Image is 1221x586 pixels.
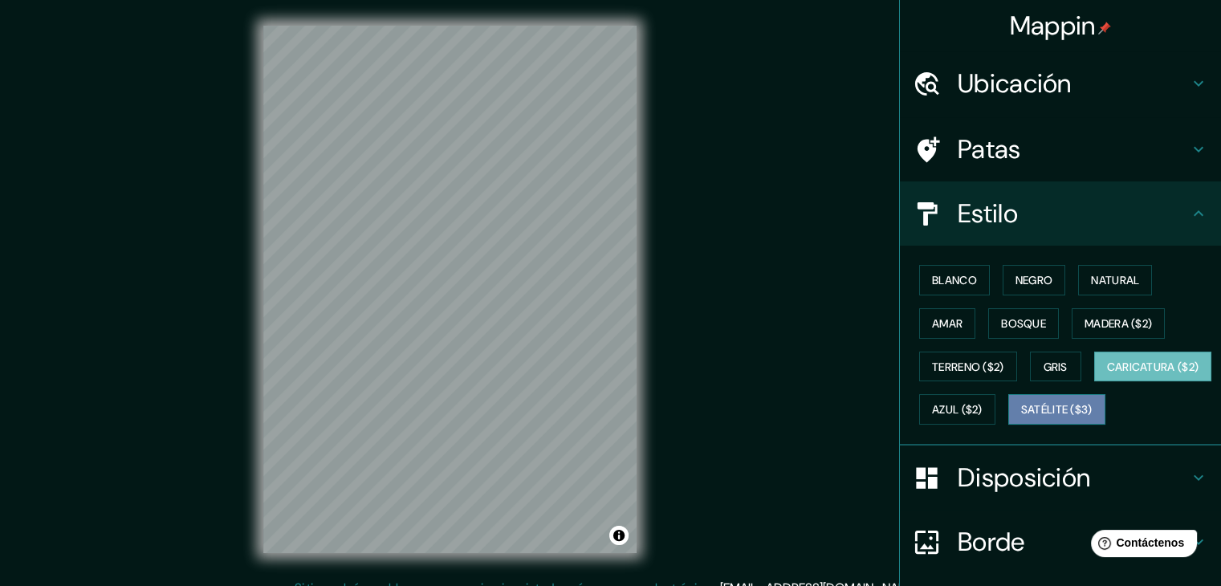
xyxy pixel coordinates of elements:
[1085,316,1152,331] font: Madera ($2)
[958,525,1025,559] font: Borde
[958,197,1018,230] font: Estilo
[1008,394,1105,425] button: Satélite ($3)
[1078,265,1152,295] button: Natural
[958,67,1072,100] font: Ubicación
[958,461,1090,494] font: Disposición
[900,181,1221,246] div: Estilo
[900,51,1221,116] div: Ubicación
[900,510,1221,574] div: Borde
[1015,273,1053,287] font: Negro
[988,308,1059,339] button: Bosque
[932,360,1004,374] font: Terreno ($2)
[919,308,975,339] button: Amar
[263,26,637,553] canvas: Mapa
[932,316,963,331] font: Amar
[1094,352,1212,382] button: Caricatura ($2)
[1010,9,1096,43] font: Mappin
[1107,360,1199,374] font: Caricatura ($2)
[1072,308,1165,339] button: Madera ($2)
[1098,22,1111,35] img: pin-icon.png
[958,132,1021,166] font: Patas
[1044,360,1068,374] font: Gris
[919,394,995,425] button: Azul ($2)
[919,265,990,295] button: Blanco
[932,403,983,417] font: Azul ($2)
[609,526,629,545] button: Activar o desactivar atribución
[1091,273,1139,287] font: Natural
[919,352,1017,382] button: Terreno ($2)
[1030,352,1081,382] button: Gris
[932,273,977,287] font: Blanco
[900,446,1221,510] div: Disposición
[900,117,1221,181] div: Patas
[1003,265,1066,295] button: Negro
[1078,523,1203,568] iframe: Lanzador de widgets de ayuda
[1001,316,1046,331] font: Bosque
[1021,403,1093,417] font: Satélite ($3)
